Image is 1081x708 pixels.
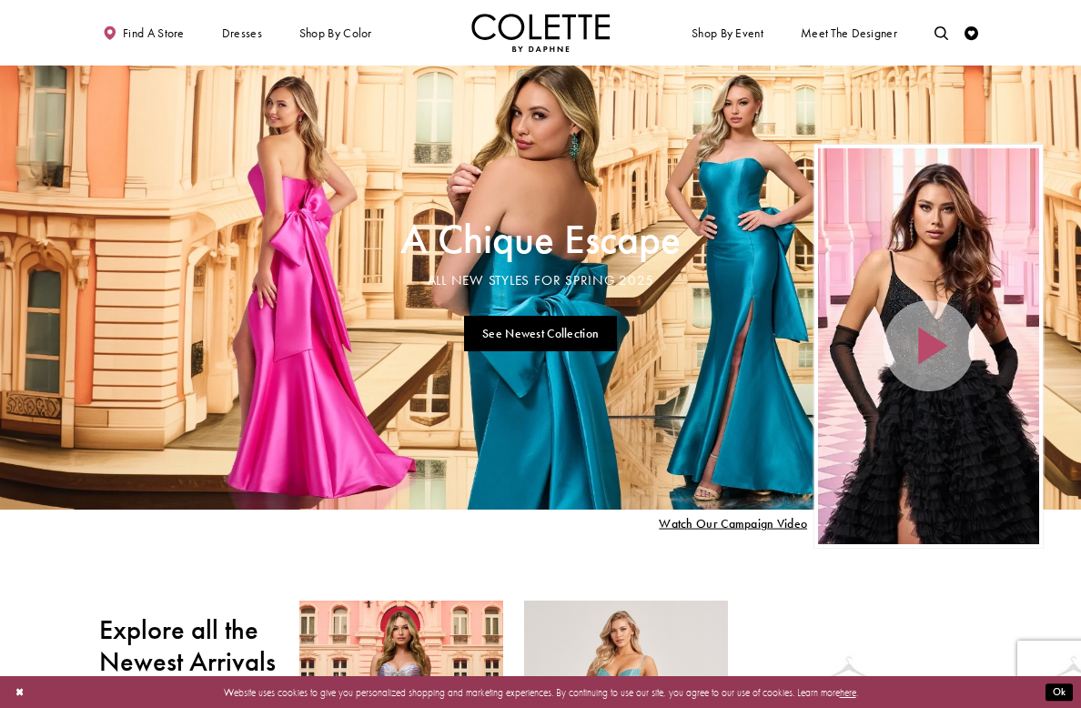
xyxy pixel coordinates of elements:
img: Colette by Daphne [471,14,610,52]
span: Shop By Event [692,26,763,40]
a: Visit Home Page [471,14,610,52]
button: Submit Dialog [1046,683,1073,701]
div: Video Player [818,148,1040,544]
span: Meet the designer [801,26,897,40]
span: Dresses [218,14,266,52]
a: Check Wishlist [961,14,982,52]
span: Find a store [123,26,185,40]
a: See Newest Collection A Chique Escape All New Styles For Spring 2025 [464,316,618,351]
span: Play Slide #15 Video [659,517,807,531]
span: Shop by color [299,26,372,40]
p: Website uses cookies to give you personalized shopping and marketing experiences. By continuing t... [99,683,982,701]
a: Toggle search [931,14,952,52]
button: Close Dialog [8,680,31,704]
a: here [840,685,856,698]
a: Meet the designer [797,14,901,52]
a: Find a store [99,14,187,52]
span: Dresses [222,26,262,40]
ul: Slider Links [396,310,684,358]
h2: Explore all the Newest Arrivals [99,614,278,678]
span: Shop By Event [688,14,766,52]
span: Shop by color [296,14,375,52]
